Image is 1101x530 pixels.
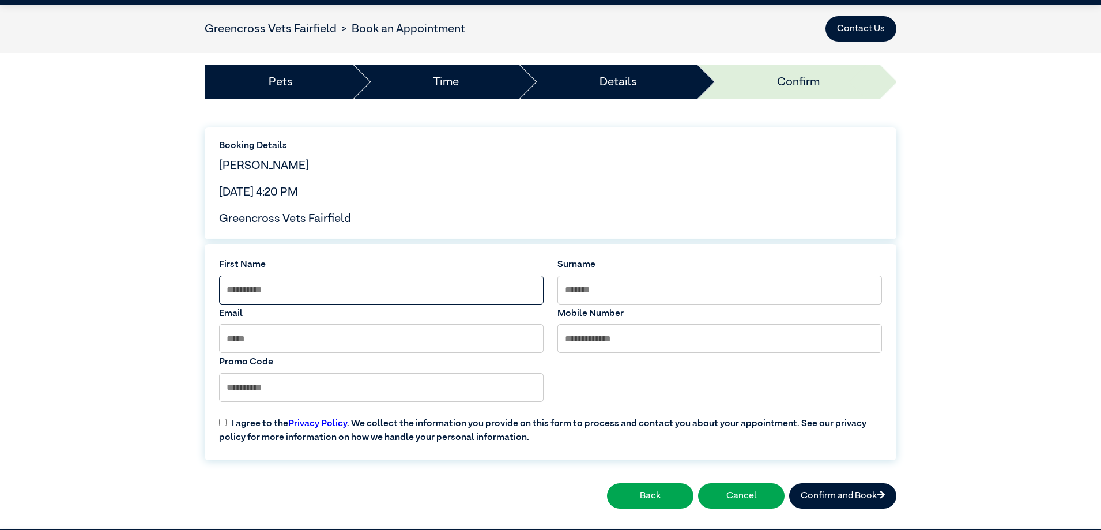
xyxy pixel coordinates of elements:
[219,213,351,224] span: Greencross Vets Fairfield
[219,355,544,369] label: Promo Code
[205,20,465,37] nav: breadcrumb
[433,73,459,91] a: Time
[219,307,544,321] label: Email
[698,483,785,509] button: Cancel
[557,258,882,272] label: Surname
[205,23,337,35] a: Greencross Vets Fairfield
[789,483,896,509] button: Confirm and Book
[219,419,227,426] input: I agree to thePrivacy Policy. We collect the information you provide on this form to process and ...
[599,73,637,91] a: Details
[219,160,309,171] span: [PERSON_NAME]
[557,307,882,321] label: Mobile Number
[219,258,544,272] label: First Name
[219,139,882,153] label: Booking Details
[337,20,465,37] li: Book an Appointment
[219,186,298,198] span: [DATE] 4:20 PM
[288,419,347,428] a: Privacy Policy
[212,408,889,445] label: I agree to the . We collect the information you provide on this form to process and contact you a...
[269,73,293,91] a: Pets
[607,483,693,509] button: Back
[825,16,896,42] button: Contact Us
